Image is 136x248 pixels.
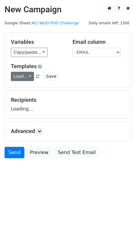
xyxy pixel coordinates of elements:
a: Send [5,147,24,158]
a: Send Test Email [54,147,100,158]
h5: Recipients [11,97,125,103]
a: Templates [11,63,37,69]
h5: Advanced [11,128,125,135]
small: Google Sheet: [5,21,79,25]
a: ACI WGD POD Challenge [32,21,79,25]
h5: Variables [11,39,63,45]
h5: Email column [73,39,125,45]
iframe: Chat Widget [106,219,136,248]
a: Copy/paste... [11,48,48,57]
a: Preview [26,147,52,158]
div: Loading... [11,97,125,112]
button: Save [43,72,59,81]
h2: New Campaign [5,5,131,15]
a: Daily emails left: 1500 [87,21,131,25]
a: Load... [11,72,34,81]
span: Daily emails left: 1500 [87,20,131,26]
